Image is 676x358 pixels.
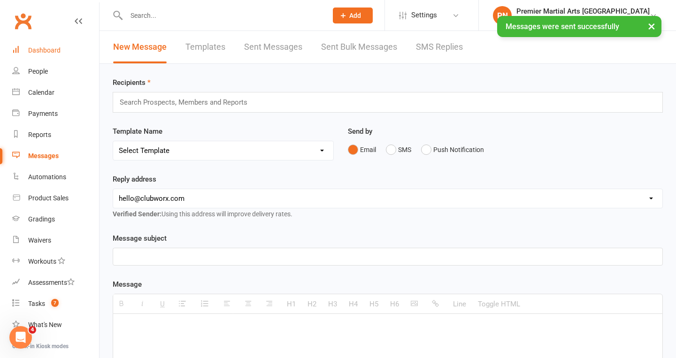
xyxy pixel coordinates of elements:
a: Dashboard [12,40,99,61]
span: Using this address will improve delivery rates. [113,210,292,218]
label: Message [113,279,142,290]
button: Push Notification [421,141,484,159]
a: Waivers [12,230,99,251]
button: × [643,16,660,36]
button: Email [348,141,376,159]
div: Automations [28,173,66,181]
label: Send by [348,126,372,137]
div: Product Sales [28,194,69,202]
a: New Message [113,31,167,63]
a: Product Sales [12,188,99,209]
label: Message subject [113,233,167,244]
span: Settings [411,5,437,26]
div: Tasks [28,300,45,307]
iframe: Intercom live chat [9,326,32,349]
strong: Verified Sender: [113,210,161,218]
a: Automations [12,167,99,188]
a: SMS Replies [416,31,463,63]
a: Workouts [12,251,99,272]
a: Assessments [12,272,99,293]
label: Reply address [113,174,156,185]
button: Add [333,8,373,23]
span: 7 [51,299,59,307]
a: Sent Bulk Messages [321,31,397,63]
div: Messages [28,152,59,160]
div: People [28,68,48,75]
span: Add [349,12,361,19]
div: Waivers [28,236,51,244]
div: Premier Martial Arts [GEOGRAPHIC_DATA] [516,7,650,15]
a: Calendar [12,82,99,103]
a: What's New [12,314,99,335]
a: Tasks 7 [12,293,99,314]
span: 4 [29,326,36,334]
a: Reports [12,124,99,145]
a: Messages [12,145,99,167]
div: Premier Martial Arts [GEOGRAPHIC_DATA] [516,15,650,24]
div: Gradings [28,215,55,223]
label: Template Name [113,126,162,137]
div: Messages were sent successfully [497,16,661,37]
button: SMS [386,141,411,159]
label: Recipients [113,77,151,88]
div: Calendar [28,89,54,96]
input: Search... [123,9,321,22]
div: Assessments [28,279,75,286]
a: Sent Messages [244,31,302,63]
div: PN [493,6,512,25]
a: Payments [12,103,99,124]
a: Gradings [12,209,99,230]
a: Templates [185,31,225,63]
a: People [12,61,99,82]
div: Workouts [28,258,56,265]
div: What's New [28,321,62,328]
div: Payments [28,110,58,117]
a: Clubworx [11,9,35,33]
div: Reports [28,131,51,138]
div: Dashboard [28,46,61,54]
input: Search Prospects, Members and Reports [119,96,256,108]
